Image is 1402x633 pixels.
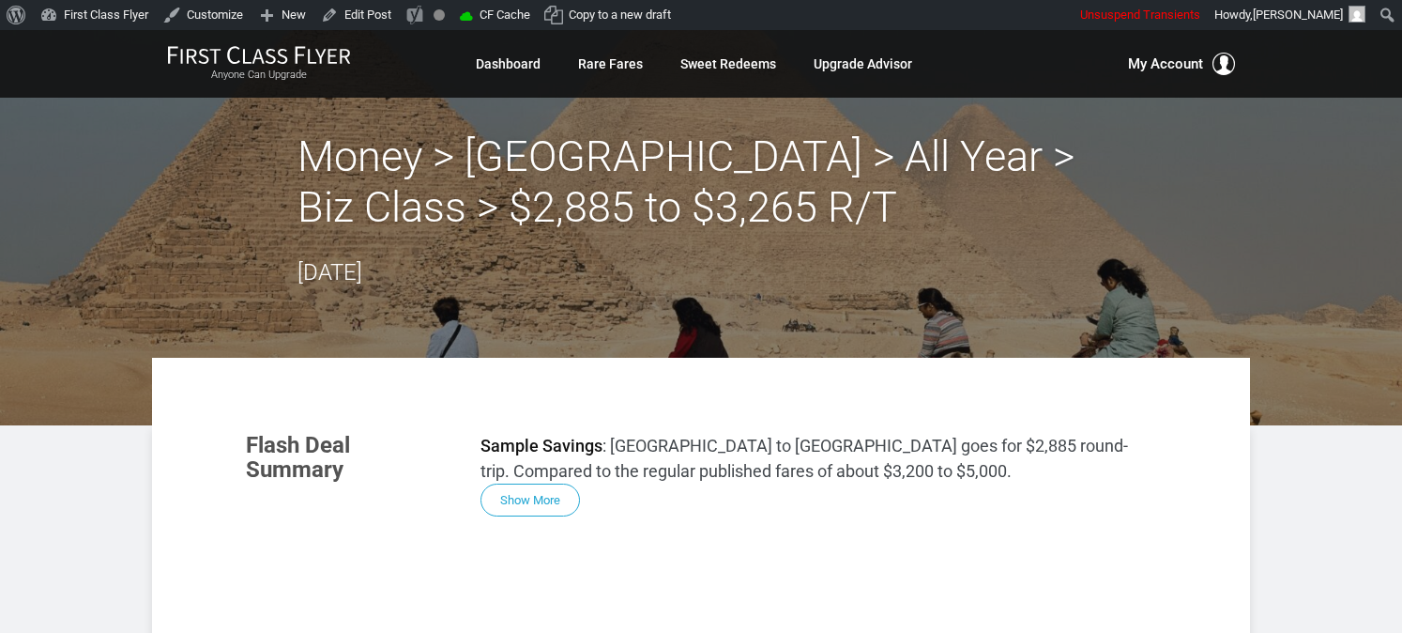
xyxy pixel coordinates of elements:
[480,484,580,517] button: Show More
[167,45,351,83] a: First Class FlyerAnyone Can Upgrade
[167,45,351,65] img: First Class Flyer
[1253,8,1343,22] span: [PERSON_NAME]
[680,47,776,81] a: Sweet Redeems
[1128,53,1235,75] button: My Account
[476,47,541,81] a: Dashboard
[1128,53,1203,75] span: My Account
[578,47,643,81] a: Rare Fares
[1080,8,1200,22] span: Unsuspend Transients
[480,433,1156,484] p: : [GEOGRAPHIC_DATA] to [GEOGRAPHIC_DATA] goes for $2,885 round-trip. Compared to the regular publ...
[297,131,1105,233] h2: Money > [GEOGRAPHIC_DATA] > All Year > Biz Class > $2,885 to $3,265 R/T
[814,47,912,81] a: Upgrade Advisor
[297,259,362,286] time: [DATE]
[246,433,452,483] h3: Flash Deal Summary
[167,69,351,82] small: Anyone Can Upgrade
[480,436,602,455] strong: Sample Savings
